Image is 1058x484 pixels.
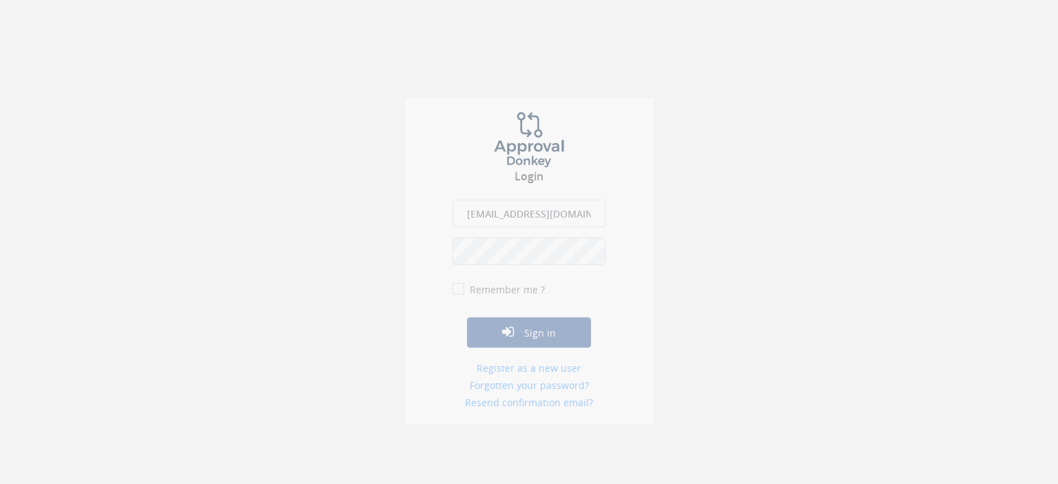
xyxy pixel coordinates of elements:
[453,403,605,417] a: Resend confirmation email?
[453,369,605,383] a: Register as a new user
[467,325,591,355] button: Sign in
[453,386,605,400] a: Forgotten your password?
[466,291,545,304] label: Remember me ?
[405,178,653,191] h3: Login
[477,120,581,175] img: logo.png
[453,207,605,235] input: Enter your Email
